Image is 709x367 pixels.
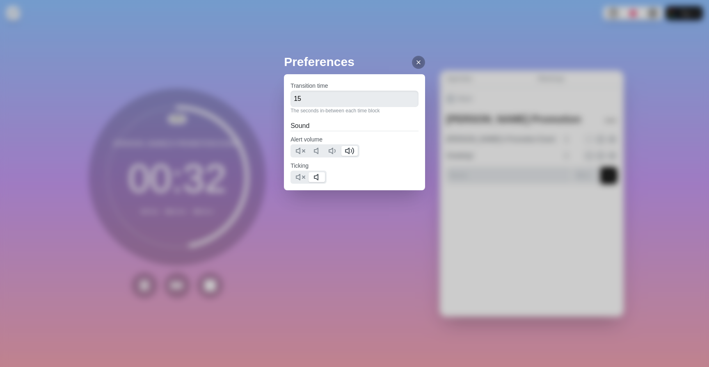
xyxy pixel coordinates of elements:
[290,136,322,143] label: Alert volume
[284,52,425,71] h2: Preferences
[290,162,309,169] label: Ticking
[290,107,419,114] p: The seconds in-between each time block
[290,82,328,89] label: Transition time
[290,121,419,131] h2: Sound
